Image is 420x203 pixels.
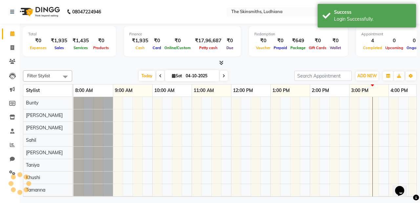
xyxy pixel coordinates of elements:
div: Login Successfully. [334,16,411,23]
div: ₹0 [151,37,163,45]
b: 08047224946 [72,3,101,21]
a: 3:00 PM [349,86,370,95]
span: Completed [361,46,384,50]
span: Card [151,46,163,50]
span: Prepaid [272,46,289,50]
div: Success [334,9,411,16]
span: Taniya [26,162,39,168]
div: ₹0 [28,37,48,45]
span: Gift Cards [307,46,328,50]
div: Redemption [254,31,343,37]
span: ADD NEW [357,73,377,78]
span: Sales [53,46,66,50]
span: Tamanna [26,187,45,193]
div: ₹17,96,687 [192,37,224,45]
a: 10:00 AM [153,86,176,95]
span: Upcoming [384,46,405,50]
span: Products [92,46,111,50]
a: 8:00 AM [73,86,94,95]
span: Package [289,46,307,50]
input: Search Appointment [294,71,352,81]
div: ₹0 [163,37,192,45]
div: Total [28,31,111,37]
span: Filter Stylist [27,73,50,78]
span: Bunty [26,100,38,106]
span: Sat [170,73,184,78]
div: Finance [129,31,236,37]
button: ADD NEW [356,71,378,81]
span: Petty cash [198,46,219,50]
div: 4 [361,37,384,45]
span: Due [225,46,235,50]
div: 0 [384,37,405,45]
a: 11:00 AM [192,86,216,95]
div: ₹0 [328,37,343,45]
div: ₹0 [307,37,328,45]
a: 4:00 PM [389,86,409,95]
div: ₹0 [254,37,272,45]
a: 2:00 PM [310,86,331,95]
span: Sahil [26,137,36,143]
a: 9:00 AM [113,86,134,95]
span: [PERSON_NAME] [26,150,63,156]
div: ₹1,435 [70,37,92,45]
div: ₹1,935 [129,37,151,45]
span: Today [139,71,155,81]
span: [PERSON_NAME] [26,125,63,131]
input: 2025-10-04 [184,71,217,81]
span: Stylist [26,87,40,93]
span: Services [72,46,90,50]
div: ₹0 [272,37,289,45]
a: 1:00 PM [271,86,291,95]
span: [PERSON_NAME] [26,112,63,118]
span: Wallet [328,46,343,50]
a: 12:00 PM [231,86,255,95]
span: Online/Custom [163,46,192,50]
span: Cash [134,46,146,50]
span: Khushi [26,175,40,180]
div: ₹0 [224,37,236,45]
iframe: chat widget [392,177,413,196]
div: ₹1,935 [48,37,70,45]
span: Expenses [28,46,48,50]
img: logo [17,3,62,21]
div: ₹649 [289,37,307,45]
span: Voucher [254,46,272,50]
div: ₹0 [92,37,111,45]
